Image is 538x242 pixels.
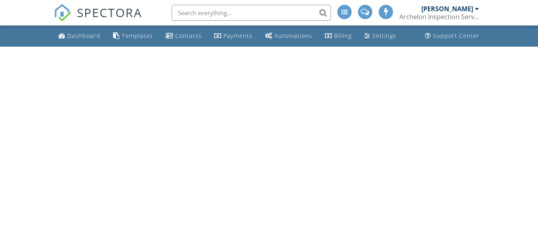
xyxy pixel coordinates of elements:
a: Support Center [422,29,483,43]
div: Settings [372,32,396,39]
div: Dashboard [67,32,100,39]
div: Templates [122,32,153,39]
div: Billing [334,32,352,39]
a: Templates [110,29,156,43]
input: Search everything... [172,5,331,21]
div: Automations [274,32,312,39]
img: The Best Home Inspection Software - Spectora [54,4,71,22]
div: Support Center [433,32,479,39]
a: Payments [211,29,256,43]
div: Payments [223,32,252,39]
a: Settings [361,29,399,43]
a: Automations (Basic) [262,29,315,43]
a: Dashboard [55,29,104,43]
a: Billing [322,29,355,43]
a: Contacts [162,29,205,43]
div: Contacts [175,32,202,39]
span: SPECTORA [77,4,142,21]
a: SPECTORA [54,11,142,28]
div: [PERSON_NAME] [421,5,473,13]
div: Archelon Inspection Service [399,13,479,21]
